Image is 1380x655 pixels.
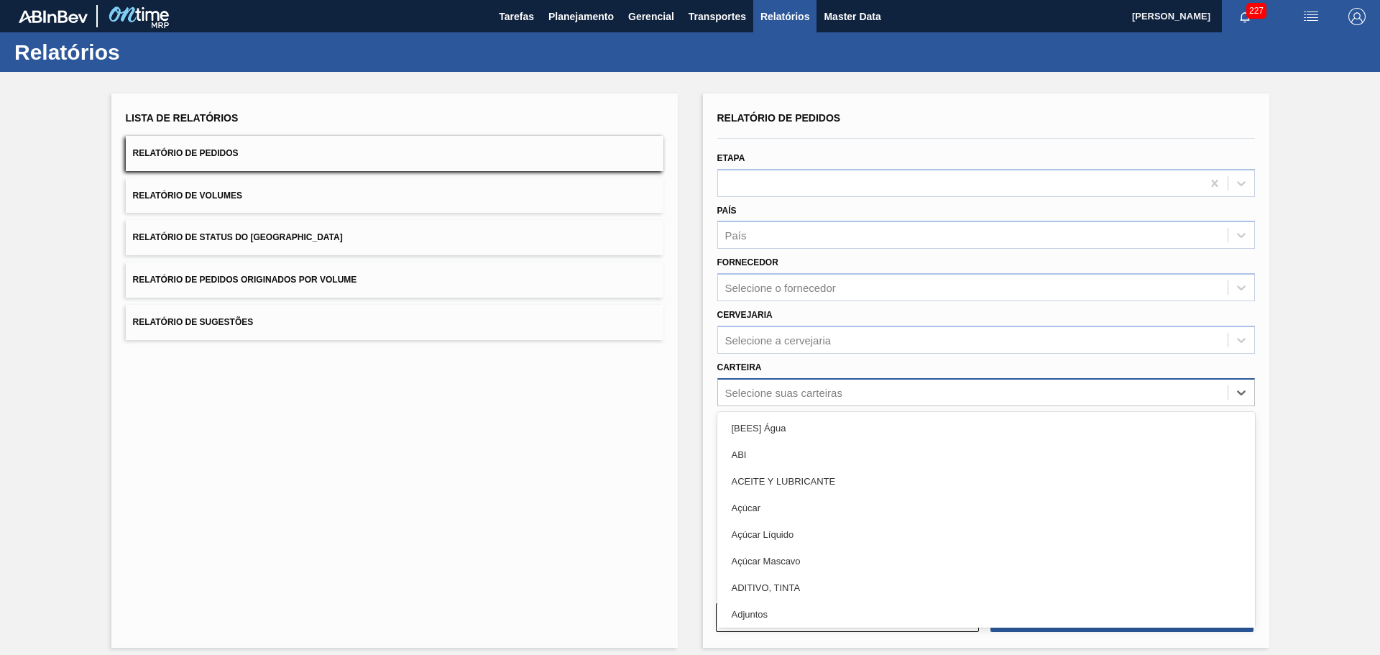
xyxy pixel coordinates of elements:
[548,8,614,25] span: Planejamento
[1246,3,1266,19] span: 227
[1222,6,1268,27] button: Notificações
[126,136,663,171] button: Relatório de Pedidos
[717,468,1255,495] div: ACEITE Y LUBRICANTE
[725,282,836,294] div: Selecione o fornecedor
[717,495,1255,521] div: Açúcar
[725,334,832,346] div: Selecione a cervejaria
[717,112,841,124] span: Relatório de Pedidos
[133,148,239,158] span: Relatório de Pedidos
[126,220,663,255] button: Relatório de Status do [GEOGRAPHIC_DATA]
[717,362,762,372] label: Carteira
[717,257,778,267] label: Fornecedor
[126,305,663,340] button: Relatório de Sugestões
[126,262,663,298] button: Relatório de Pedidos Originados por Volume
[725,386,842,398] div: Selecione suas carteiras
[133,317,254,327] span: Relatório de Sugestões
[725,229,747,242] div: País
[760,8,809,25] span: Relatórios
[717,601,1255,628] div: Adjuntos
[717,548,1255,574] div: Açúcar Mascavo
[717,441,1255,468] div: ABI
[126,178,663,214] button: Relatório de Volumes
[717,206,737,216] label: País
[1302,8,1320,25] img: userActions
[717,310,773,320] label: Cervejaria
[824,8,880,25] span: Master Data
[716,603,979,632] button: Limpar
[689,8,746,25] span: Transportes
[499,8,534,25] span: Tarefas
[1348,8,1366,25] img: Logout
[628,8,674,25] span: Gerencial
[717,415,1255,441] div: [BEES] Água
[717,574,1255,601] div: ADITIVO, TINTA
[133,275,357,285] span: Relatório de Pedidos Originados por Volume
[717,153,745,163] label: Etapa
[717,521,1255,548] div: Açúcar Líquido
[19,10,88,23] img: TNhmsLtSVTkK8tSr43FrP2fwEKptu5GPRR3wAAAABJRU5ErkJggg==
[133,232,343,242] span: Relatório de Status do [GEOGRAPHIC_DATA]
[126,112,239,124] span: Lista de Relatórios
[133,191,242,201] span: Relatório de Volumes
[14,44,270,60] h1: Relatórios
